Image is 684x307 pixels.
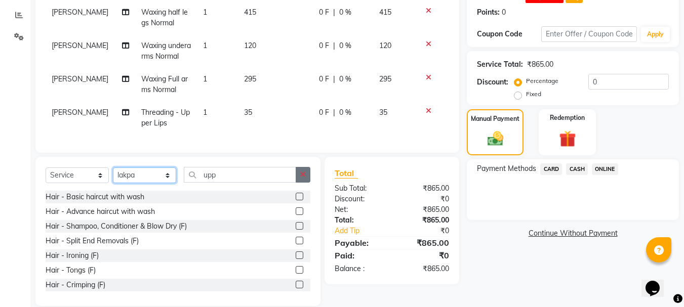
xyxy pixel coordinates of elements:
span: 0 % [339,7,351,18]
span: CASH [566,163,588,175]
div: ₹0 [403,226,457,236]
span: 0 % [339,107,351,118]
span: 415 [244,8,256,17]
span: Waxing half legs Normal [141,8,188,27]
button: Apply [641,27,670,42]
div: Discount: [327,194,392,204]
span: 35 [244,108,252,117]
label: Percentage [526,76,558,85]
label: Manual Payment [471,114,519,123]
label: Redemption [550,113,585,122]
iframe: chat widget [641,267,674,297]
div: Discount: [477,77,508,87]
div: Balance : [327,264,392,274]
span: Threading - Upper Lips [141,108,190,127]
span: 0 F [319,7,329,18]
div: ₹865.00 [392,237,457,249]
input: Enter Offer / Coupon Code [541,26,637,42]
span: | [333,107,335,118]
span: 0 % [339,74,351,84]
div: Points: [477,7,500,18]
div: Hair - Advance haircut with wash [46,206,155,217]
a: Continue Without Payment [469,228,677,239]
span: | [333,74,335,84]
div: Sub Total: [327,183,392,194]
span: | [333,7,335,18]
span: [PERSON_NAME] [52,8,108,17]
span: Waxing underarms Normal [141,41,191,61]
img: _cash.svg [482,129,508,148]
div: Hair - Split End Removals (F) [46,236,139,246]
span: 120 [379,41,391,50]
span: [PERSON_NAME] [52,41,108,50]
div: Payable: [327,237,392,249]
label: Fixed [526,90,541,99]
input: Search or Scan [184,167,296,183]
span: 1 [203,108,207,117]
div: Hair - Crimping (F) [46,280,105,290]
span: CARD [540,163,562,175]
div: Hair - Ironing (F) [46,250,99,261]
div: ₹865.00 [392,204,457,215]
div: Hair - Shampoo, Conditioner & Blow Dry (F) [46,221,187,232]
span: Waxing Full arms Normal [141,74,188,94]
a: Add Tip [327,226,403,236]
div: Coupon Code [477,29,541,39]
div: Service Total: [477,59,523,70]
span: [PERSON_NAME] [52,74,108,83]
div: Hair - Basic haircut with wash [46,192,144,202]
span: ONLINE [592,163,618,175]
span: 1 [203,8,207,17]
span: Payment Methods [477,163,536,174]
span: 0 % [339,40,351,51]
span: 35 [379,108,387,117]
span: 1 [203,74,207,83]
span: 0 F [319,107,329,118]
div: Hair - Tongs (F) [46,265,96,276]
span: 415 [379,8,391,17]
span: 0 F [319,74,329,84]
span: 295 [379,74,391,83]
img: _gift.svg [554,128,581,149]
div: ₹865.00 [527,59,553,70]
div: ₹0 [392,194,457,204]
span: 1 [203,41,207,50]
div: ₹865.00 [392,215,457,226]
span: Total [335,168,358,179]
div: Paid: [327,249,392,261]
span: [PERSON_NAME] [52,108,108,117]
div: 0 [502,7,506,18]
span: 295 [244,74,256,83]
span: | [333,40,335,51]
div: ₹865.00 [392,264,457,274]
span: 120 [244,41,256,50]
div: Total: [327,215,392,226]
div: ₹865.00 [392,183,457,194]
span: 0 F [319,40,329,51]
div: Net: [327,204,392,215]
div: ₹0 [392,249,457,261]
